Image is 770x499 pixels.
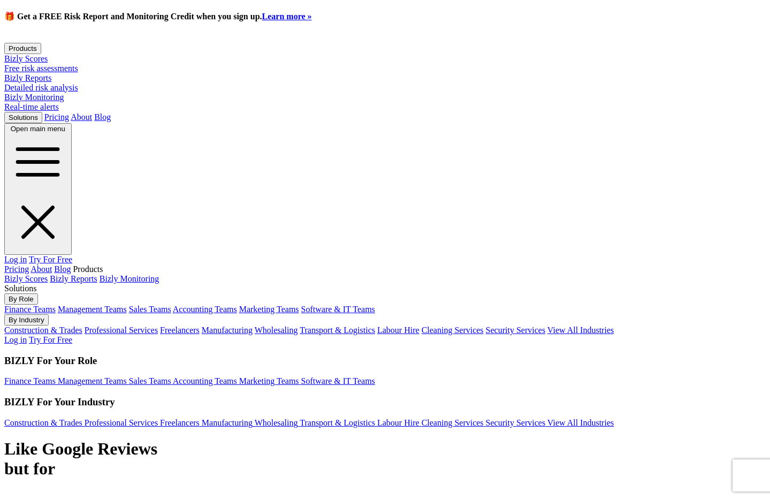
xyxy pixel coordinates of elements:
[377,418,420,427] span: Labour Hire
[4,11,766,21] h4: 🎁 Get a FREE Risk Report and Monitoring Credit when you sign up.
[239,305,299,314] a: Marketing Teams
[547,418,614,427] a: View All Industries
[4,64,766,73] div: Free risk assessments
[202,326,253,335] a: Manufacturing
[262,12,312,21] a: Learn more »
[4,43,41,54] button: Products
[4,293,38,305] button: By Role
[377,418,422,427] a: Labour Hire
[486,326,546,335] a: Security Services
[4,93,766,112] a: Bizly Monitoring Real-time alerts
[160,418,202,427] a: Freelancers
[100,274,159,283] a: Bizly Monitoring
[202,418,255,427] a: Manufacturing
[422,418,484,427] span: Cleaning Services
[4,83,766,93] div: Detailed risk analysis
[300,326,375,335] a: Transport & Logistics
[173,305,237,314] a: Accounting Teams
[301,376,375,385] a: Software & IT Teams
[377,326,420,335] a: Labour Hire
[85,326,158,335] a: Professional Services
[50,274,97,283] a: Bizly Reports
[4,73,766,93] a: Bizly Reports Detailed risk analysis
[255,418,298,427] span: Wholesaling
[73,264,103,274] a: Products
[547,326,614,335] a: View All Industries
[11,125,65,133] span: Open main menu
[4,314,49,326] button: By Industry
[173,376,239,385] a: Accounting Teams
[255,326,298,335] a: Wholesaling
[160,326,200,335] a: Freelancers
[29,255,72,264] a: Try For Free
[129,376,171,385] span: Sales Teams
[4,112,42,123] button: Solutions
[4,376,58,385] a: Finance Teams
[4,335,27,344] a: Log in
[58,376,129,385] a: Management Teams
[301,305,375,314] a: Software & IT Teams
[44,112,69,122] a: Pricing
[4,73,766,83] div: Bizly Reports
[4,396,766,408] h3: BIZLY For Your Industry
[4,274,48,283] a: Bizly Scores
[422,418,486,427] a: Cleaning Services
[54,264,71,274] a: Blog
[4,326,82,335] a: Construction & Trades
[4,355,766,367] h3: BIZLY For Your Role
[4,264,29,274] a: Pricing
[255,418,300,427] a: Wholesaling
[300,418,377,427] a: Transport & Logistics
[173,376,237,385] span: Accounting Teams
[85,418,158,427] span: Professional Services
[202,418,253,427] span: Manufacturing
[486,418,546,427] span: Security Services
[31,264,52,274] a: About
[129,376,173,385] a: Sales Teams
[4,255,27,264] a: Log in
[239,376,301,385] a: Marketing Teams
[4,102,766,112] div: Real-time alerts
[486,418,547,427] a: Security Services
[4,305,56,314] a: Finance Teams
[160,418,200,427] span: Freelancers
[4,54,766,64] div: Bizly Scores
[4,418,82,427] span: Construction & Trades
[4,418,85,427] a: Construction & Trades
[300,418,375,427] span: Transport & Logistics
[4,93,766,102] div: Bizly Monitoring
[94,112,111,122] a: Blog
[239,376,299,385] span: Marketing Teams
[58,376,127,385] span: Management Teams
[71,112,92,122] a: About
[422,326,484,335] a: Cleaning Services
[4,376,56,385] span: Finance Teams
[4,123,72,255] button: Open main menu
[4,284,36,293] a: Solutions
[9,316,44,324] span: By Industry
[85,418,160,427] a: Professional Services
[58,305,127,314] a: Management Teams
[129,305,171,314] a: Sales Teams
[9,295,34,303] span: By Role
[29,335,72,344] a: Try For Free
[4,54,766,73] a: Bizly Scores Free risk assessments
